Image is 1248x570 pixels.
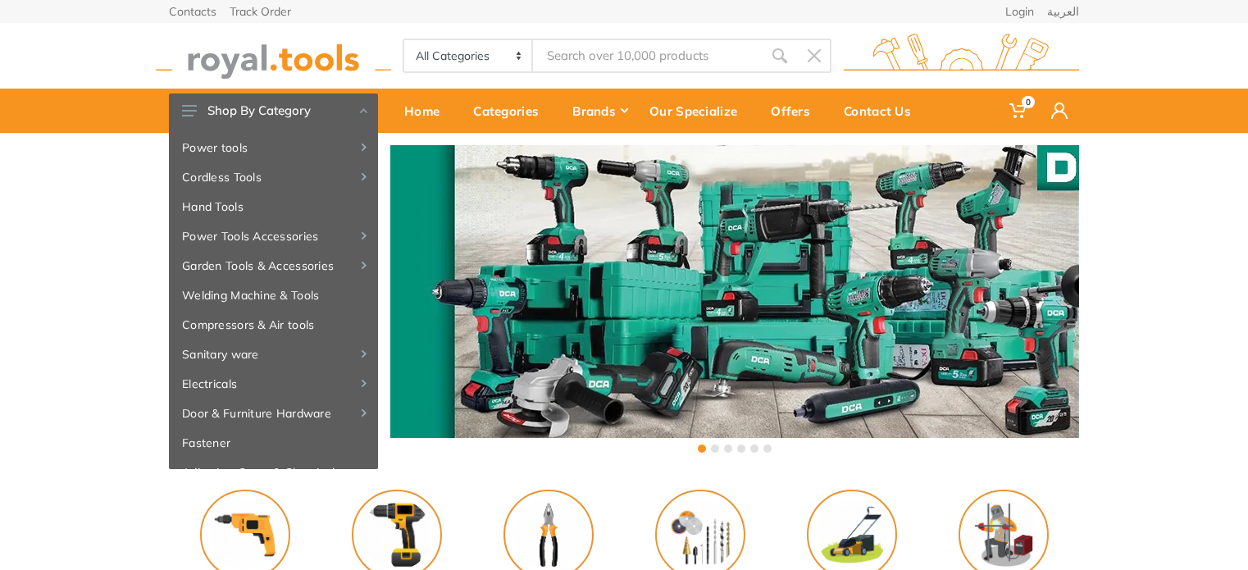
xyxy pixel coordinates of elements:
a: Track Order [230,6,291,17]
select: Category [404,40,533,71]
a: 0 [998,89,1040,133]
a: Garden Tools & Accessories [169,251,378,280]
a: Cordless Tools [169,162,378,192]
img: royal.tools Logo [844,34,1079,79]
a: Door & Furniture Hardware [169,399,378,428]
button: Shop By Category [169,93,378,128]
div: Home [393,93,462,128]
a: Our Specialize [638,89,759,133]
a: Contact Us [832,89,933,133]
div: Our Specialize [638,93,759,128]
a: Categories [462,89,561,133]
input: Site search [533,39,763,73]
a: Home [393,89,462,133]
a: Login [1005,6,1034,17]
a: Power tools [169,133,378,162]
a: Hand Tools [169,192,378,221]
a: العربية [1047,6,1079,17]
a: Power Tools Accessories [169,221,378,251]
img: royal.tools Logo [156,34,391,79]
a: Compressors & Air tools [169,310,378,340]
a: Fastener [169,428,378,458]
a: Contacts [169,6,216,17]
span: 0 [1022,96,1035,108]
a: Adhesive, Spray & Chemical [169,458,378,487]
div: Contact Us [832,93,933,128]
a: Electricals [169,369,378,399]
div: Brands [561,93,638,128]
a: Offers [759,89,832,133]
div: Offers [759,93,832,128]
a: Sanitary ware [169,340,378,369]
a: Welding Machine & Tools [169,280,378,310]
div: Categories [462,93,561,128]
